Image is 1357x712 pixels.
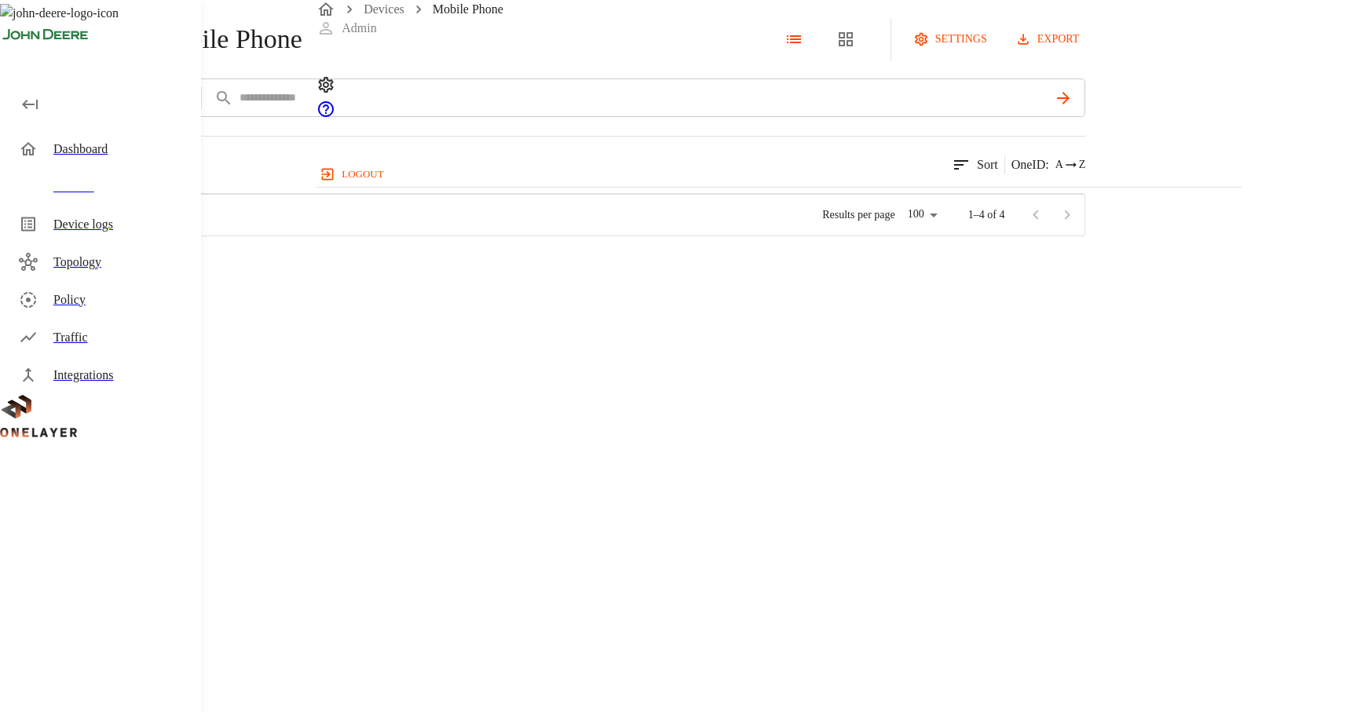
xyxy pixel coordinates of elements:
p: Admin [342,19,376,38]
a: Devices [364,2,404,16]
p: 1–4 of 4 [968,207,1005,223]
span: Support Portal [316,108,335,121]
div: 100 [902,203,943,226]
a: onelayer-support [316,108,335,121]
a: logout [316,162,1242,187]
button: logout [316,162,390,187]
p: Results per page [822,207,895,223]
